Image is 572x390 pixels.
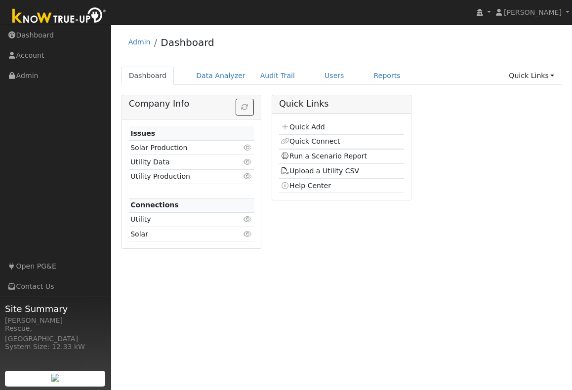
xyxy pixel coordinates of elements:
td: Utility Data [129,155,234,169]
a: Quick Connect [281,137,340,145]
i: Click to view [244,231,252,237]
a: Quick Add [281,123,325,131]
img: retrieve [51,374,59,382]
strong: Connections [130,201,179,209]
a: Data Analyzer [189,67,253,85]
i: Click to view [244,158,252,165]
strong: Issues [130,129,155,137]
i: Click to view [244,173,252,180]
img: Know True-Up [7,5,111,28]
i: Click to view [244,216,252,223]
a: Audit Trail [253,67,302,85]
div: System Size: 12.33 kW [5,342,106,352]
a: Run a Scenario Report [281,152,367,160]
td: Utility Production [129,169,234,184]
a: Quick Links [501,67,562,85]
td: Solar Production [129,141,234,155]
div: Rescue, [GEOGRAPHIC_DATA] [5,323,106,344]
h5: Company Info [129,99,254,109]
span: [PERSON_NAME] [504,8,562,16]
i: Click to view [244,144,252,151]
a: Admin [128,38,151,46]
h5: Quick Links [279,99,404,109]
span: Site Summary [5,302,106,315]
a: Upload a Utility CSV [281,167,359,175]
td: Utility [129,212,234,227]
a: Dashboard [161,37,214,48]
div: [PERSON_NAME] [5,315,106,326]
td: Solar [129,227,234,241]
a: Reports [367,67,408,85]
a: Help Center [281,182,331,190]
a: Users [317,67,352,85]
a: Dashboard [122,67,174,85]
